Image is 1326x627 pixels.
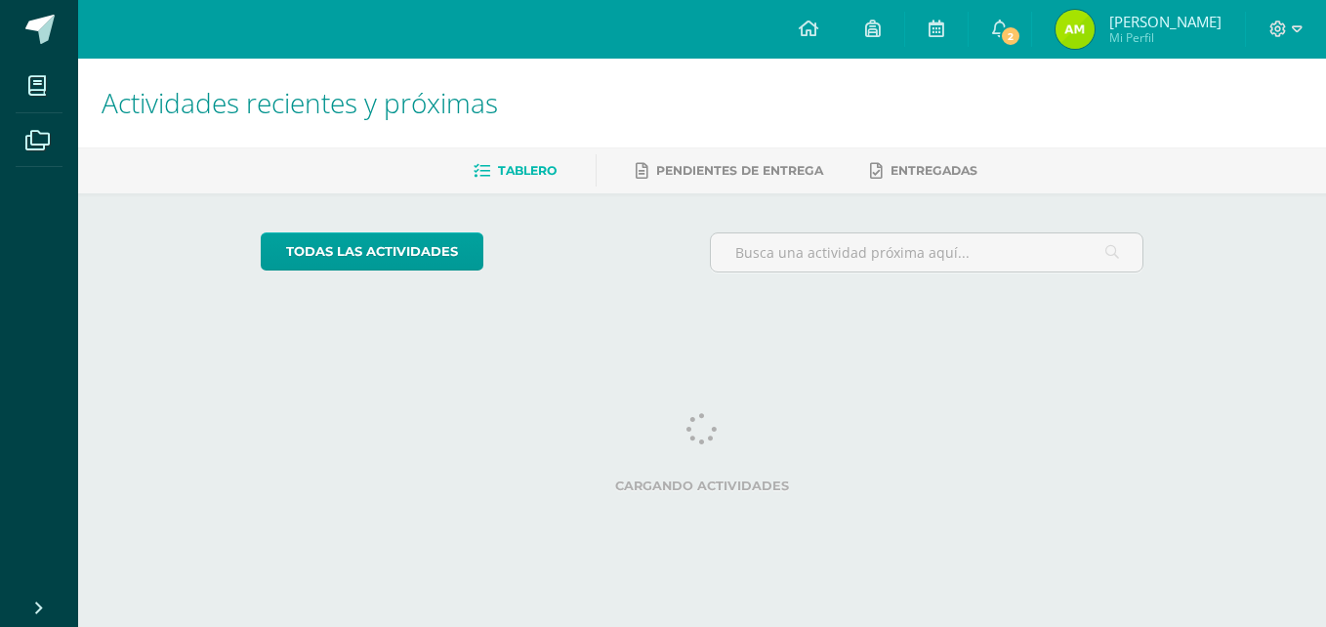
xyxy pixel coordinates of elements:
[656,163,823,178] span: Pendientes de entrega
[870,155,977,187] a: Entregadas
[1109,12,1222,31] span: [PERSON_NAME]
[636,155,823,187] a: Pendientes de entrega
[261,232,483,271] a: todas las Actividades
[102,84,498,121] span: Actividades recientes y próximas
[1056,10,1095,49] img: 9dfef7551d4ccda91457c169b8247c28.png
[1000,25,1021,47] span: 2
[1109,29,1222,46] span: Mi Perfil
[711,233,1143,272] input: Busca una actividad próxima aquí...
[261,479,1144,493] label: Cargando actividades
[474,155,557,187] a: Tablero
[891,163,977,178] span: Entregadas
[498,163,557,178] span: Tablero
